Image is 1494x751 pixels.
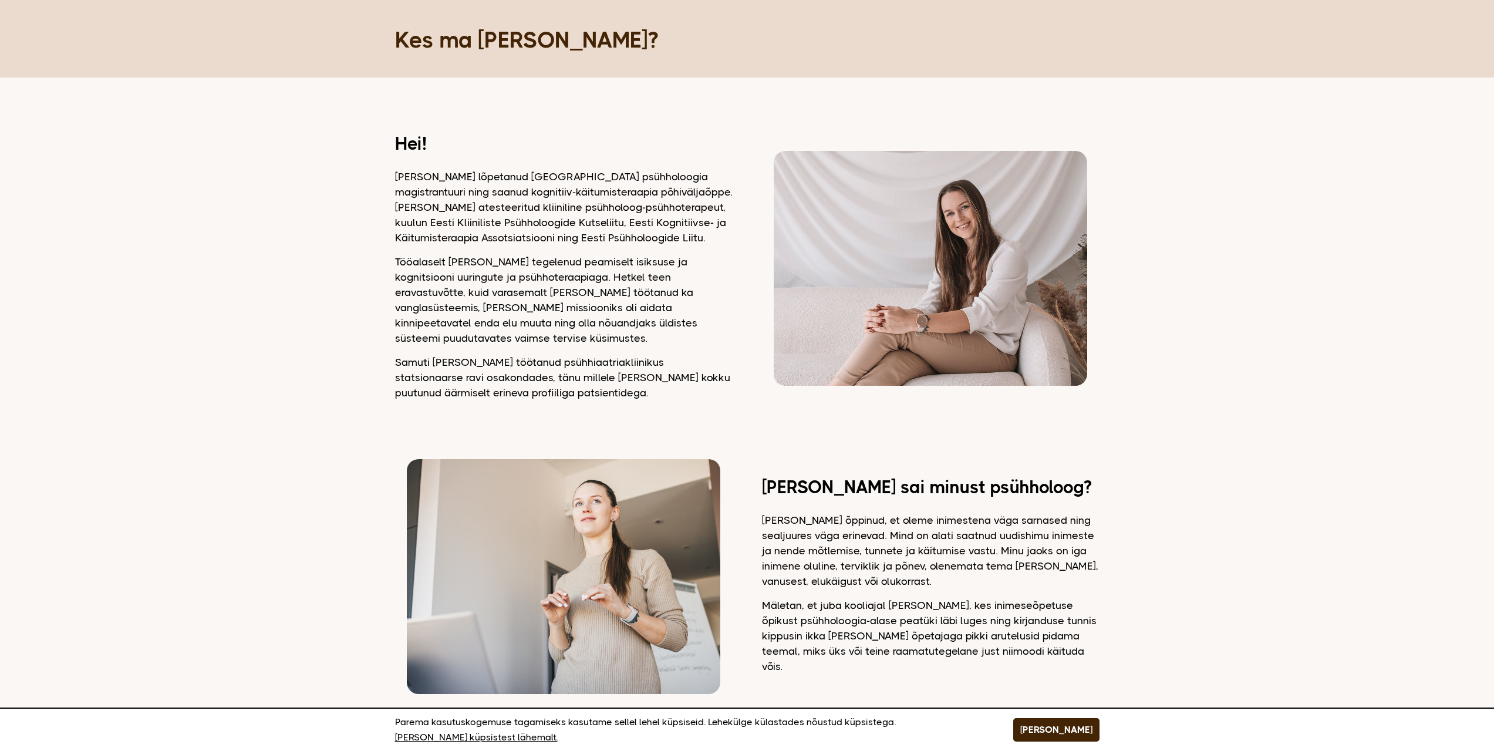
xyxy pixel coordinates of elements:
p: [PERSON_NAME] õppinud, et oleme inimestena väga sarnased ning sealjuures väga erinevad. Mind on a... [762,513,1100,589]
h2: [PERSON_NAME] sai minust psühholoog? [762,480,1100,495]
img: Dagmar naeratamas [407,459,720,694]
p: [PERSON_NAME] lõpetanud [GEOGRAPHIC_DATA] psühholoogia magistrantuuri ning saanud kognitiiv-käitu... [395,169,733,245]
h2: Hei! [395,136,733,151]
p: Samuti [PERSON_NAME] töötanud psühhiaatriakliinikus statsionaarse ravi osakondades, tänu millele ... [395,355,733,400]
a: [PERSON_NAME] küpsistest lähemalt. [395,730,558,745]
img: Dagmar vaatamas kaamerasse [774,151,1087,386]
h1: Kes ma [PERSON_NAME]? [395,26,1100,54]
button: [PERSON_NAME] [1013,718,1100,742]
p: Tööalaselt [PERSON_NAME] tegelenud peamiselt isiksuse ja kognitsiooni uuringute ja psühhoteraapia... [395,254,733,346]
p: Parema kasutuskogemuse tagamiseks kasutame sellel lehel küpsiseid. Lehekülge külastades nõustud k... [395,715,984,745]
p: Mäletan, et juba kooliajal [PERSON_NAME], kes inimeseõpetuse õpikust psühholoogia-alase peatüki l... [762,598,1100,674]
